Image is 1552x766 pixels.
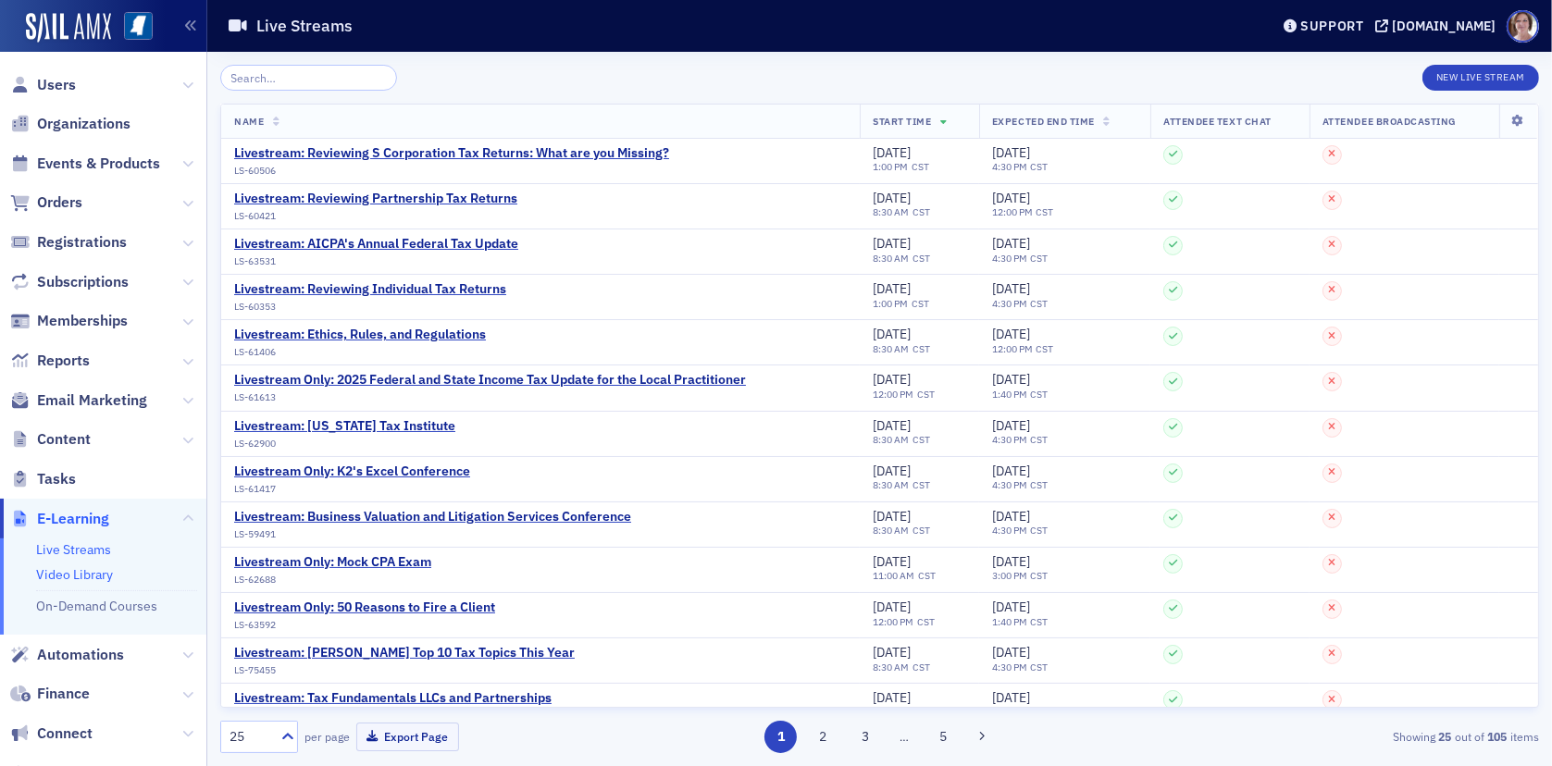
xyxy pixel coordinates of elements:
[37,154,160,174] span: Events & Products
[234,574,276,586] span: LS-62688
[873,599,911,615] span: [DATE]
[873,144,911,161] span: [DATE]
[992,144,1030,161] span: [DATE]
[1027,160,1049,173] span: CST
[992,190,1030,206] span: [DATE]
[913,388,935,401] span: CST
[849,721,881,753] button: 3
[992,706,1027,719] time: 4:30 PM
[992,524,1027,537] time: 4:30 PM
[10,509,109,529] a: E-Learning
[234,645,575,661] div: Livestream: [PERSON_NAME] Top 10 Tax Topics This Year
[873,235,911,252] span: [DATE]
[234,483,276,495] span: LS-61417
[873,297,908,310] time: 1:00 PM
[909,524,930,537] span: CST
[234,619,276,631] span: LS-63592
[1027,433,1049,446] span: CST
[1033,342,1054,355] span: CST
[1422,65,1539,91] button: New Live Stream
[234,438,276,450] span: LS-62900
[36,566,113,583] a: Video Library
[873,252,909,265] time: 8:30 AM
[873,326,911,342] span: [DATE]
[909,706,930,719] span: CST
[873,553,911,570] span: [DATE]
[992,280,1030,297] span: [DATE]
[234,599,495,616] a: Livestream Only: 50 Reasons to Fire a Client
[909,205,930,218] span: CST
[873,524,909,537] time: 8:30 AM
[1163,115,1271,128] span: Attendee Text Chat
[37,723,93,744] span: Connect
[873,706,909,719] time: 8:30 AM
[37,469,76,489] span: Tasks
[992,478,1027,491] time: 4:30 PM
[992,433,1027,446] time: 4:30 PM
[10,684,90,704] a: Finance
[356,723,459,751] button: Export Page
[992,388,1027,401] time: 1:40 PM
[10,351,90,371] a: Reports
[10,645,124,665] a: Automations
[220,65,397,91] input: Search…
[234,528,276,540] span: LS-59491
[992,235,1030,252] span: [DATE]
[37,232,127,253] span: Registrations
[37,272,129,292] span: Subscriptions
[908,297,929,310] span: CST
[10,723,93,744] a: Connect
[234,255,276,267] span: LS-63531
[234,664,276,676] span: LS-75455
[234,145,669,162] div: Livestream: Reviewing S Corporation Tax Returns: What are you Missing?
[37,351,90,371] span: Reports
[10,192,82,213] a: Orders
[1027,252,1049,265] span: CST
[1422,68,1539,84] a: New Live Stream
[1322,115,1456,128] span: Attendee Broadcasting
[873,689,911,706] span: [DATE]
[234,554,431,571] div: Livestream Only: Mock CPA Exam
[234,191,517,207] a: Livestream: Reviewing Partnership Tax Returns
[36,541,111,558] a: Live Streams
[234,327,486,343] div: Livestream: Ethics, Rules, and Regulations
[992,252,1027,265] time: 4:30 PM
[909,478,930,491] span: CST
[992,160,1027,173] time: 4:30 PM
[26,13,111,43] img: SailAMX
[234,372,746,389] a: Livestream Only: 2025 Federal and State Income Tax Update for the Local Practitioner
[1375,19,1502,32] button: [DOMAIN_NAME]
[908,160,929,173] span: CST
[1027,388,1049,401] span: CST
[1027,706,1049,719] span: CST
[873,478,909,491] time: 8:30 AM
[909,342,930,355] span: CST
[992,661,1027,673] time: 4:30 PM
[1027,524,1049,537] span: CST
[873,463,911,479] span: [DATE]
[992,463,1030,479] span: [DATE]
[873,160,908,173] time: 1:00 PM
[1033,205,1054,218] span: CST
[10,272,129,292] a: Subscriptions
[992,371,1030,388] span: [DATE]
[1027,615,1049,628] span: CST
[992,417,1030,434] span: [DATE]
[873,661,909,673] time: 8:30 AM
[873,417,911,434] span: [DATE]
[1435,728,1455,745] strong: 25
[234,301,276,313] span: LS-60353
[36,598,157,614] a: On-Demand Courses
[234,509,631,525] a: Livestream: Business Valuation and Litigation Services Conference
[124,12,153,41] img: SailAMX
[234,281,506,298] a: Livestream: Reviewing Individual Tax Returns
[873,569,914,582] time: 11:00 AM
[230,727,270,747] div: 25
[10,429,91,450] a: Content
[1027,661,1049,673] span: CST
[873,644,911,661] span: [DATE]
